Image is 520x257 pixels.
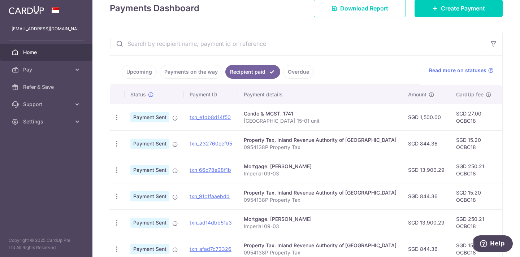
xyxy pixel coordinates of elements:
span: Payment Sent [130,218,169,228]
td: SGD 844.36 [402,130,450,157]
span: Payment Sent [130,139,169,149]
img: CardUp [9,6,44,14]
span: Support [23,101,71,108]
h4: Payments Dashboard [110,2,199,15]
p: 0954138P Property Tax [244,144,396,151]
p: [EMAIL_ADDRESS][DOMAIN_NAME] [12,25,81,32]
td: SGD 27.00 OCBC18 [450,104,497,130]
span: Payment Sent [130,112,169,122]
span: Payment Sent [130,244,169,254]
span: Status [130,91,146,98]
a: Upcoming [122,65,157,79]
td: SGD 15.20 OCBC18 [450,130,497,157]
span: Home [23,49,71,56]
a: Overdue [283,65,314,79]
td: SGD 15.20 OCBC18 [450,183,497,209]
div: Mortgage. [PERSON_NAME] [244,215,396,223]
td: SGD 844.36 [402,183,450,209]
div: Property Tax. Inland Revenue Authority of [GEOGRAPHIC_DATA] [244,242,396,249]
span: Settings [23,118,71,125]
td: SGD 1,500.00 [402,104,450,130]
td: SGD 250.21 OCBC18 [450,157,497,183]
a: txn_66c78e98f1b [190,167,231,173]
a: txn_91c1faaebdd [190,193,230,199]
p: 0954138P Property Tax [244,196,396,204]
span: Create Payment [441,4,485,13]
span: Amount [408,91,426,98]
th: Payment ID [184,85,238,104]
a: txn_e1db8d14f50 [190,114,231,120]
th: Payment details [238,85,402,104]
span: CardUp fee [456,91,484,98]
a: Payments on the way [160,65,222,79]
iframe: Opens a widget where you can find more information [473,235,513,253]
span: Read more on statuses [429,67,486,74]
td: SGD 250.21 OCBC18 [450,209,497,236]
div: Property Tax. Inland Revenue Authority of [GEOGRAPHIC_DATA] [244,189,396,196]
span: Payment Sent [130,165,169,175]
p: Imperial 09-03 [244,223,396,230]
td: SGD 13,900.29 [402,209,450,236]
p: Imperial 09-03 [244,170,396,177]
div: Property Tax. Inland Revenue Authority of [GEOGRAPHIC_DATA] [244,136,396,144]
div: Mortgage. [PERSON_NAME] [244,163,396,170]
a: txn_ad14dbb51a3 [190,219,232,226]
input: Search by recipient name, payment id or reference [110,32,485,55]
span: Download Report [340,4,388,13]
a: Recipient paid [225,65,280,79]
span: Pay [23,66,71,73]
span: Refer & Save [23,83,71,91]
p: [GEOGRAPHIC_DATA] 15-01 unit [244,117,396,125]
div: Condo & MCST. 1741 [244,110,396,117]
td: SGD 13,900.29 [402,157,450,183]
a: Read more on statuses [429,67,494,74]
span: Payment Sent [130,191,169,201]
a: txn_232760eef95 [190,140,232,147]
a: txn_afad7c73326 [190,246,231,252]
p: 0954138P Property Tax [244,249,396,256]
